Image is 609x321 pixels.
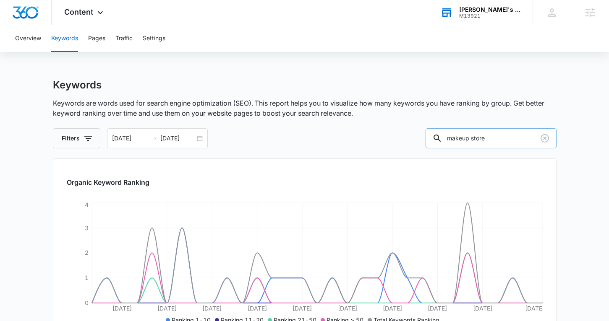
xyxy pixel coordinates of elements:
span: to [150,135,157,142]
img: tab_domain_overview_orange.svg [23,49,29,55]
tspan: [DATE] [293,305,312,312]
button: Settings [143,25,165,52]
span: Content [64,8,93,16]
h1: Keywords [53,79,102,91]
button: Overview [15,25,41,52]
input: Search... [426,128,557,148]
input: End date [160,134,195,143]
div: Domain: [DOMAIN_NAME] [22,22,92,28]
img: logo_orange.svg [13,13,20,20]
p: Keywords are words used for search engine optimization (SEO). This report helps you to visualize ... [53,98,557,118]
tspan: 2 [85,249,89,256]
tspan: [DATE] [157,305,177,312]
tspan: [DATE] [112,305,131,312]
tspan: 1 [85,274,89,281]
tspan: [DATE] [337,305,357,312]
button: Clear [538,132,551,145]
tspan: [DATE] [428,305,447,312]
span: swap-right [150,135,157,142]
tspan: 4 [85,201,89,208]
img: tab_keywords_by_traffic_grey.svg [84,49,90,55]
div: Keywords by Traffic [93,49,141,55]
div: account id [459,13,520,19]
button: Pages [88,25,105,52]
button: Keywords [51,25,78,52]
button: Filters [53,128,100,148]
div: v 4.0.25 [24,13,41,20]
button: Traffic [115,25,133,52]
tspan: [DATE] [247,305,267,312]
div: Domain Overview [32,49,75,55]
tspan: 0 [85,299,89,306]
input: Start date [112,134,147,143]
img: website_grey.svg [13,22,20,28]
tspan: [DATE] [383,305,402,312]
tspan: [DATE] [473,305,492,312]
div: account name [459,6,520,13]
tspan: [DATE] [525,305,544,312]
tspan: [DATE] [202,305,222,312]
h2: Organic Keyword Ranking [67,177,543,187]
tspan: 3 [85,224,89,231]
